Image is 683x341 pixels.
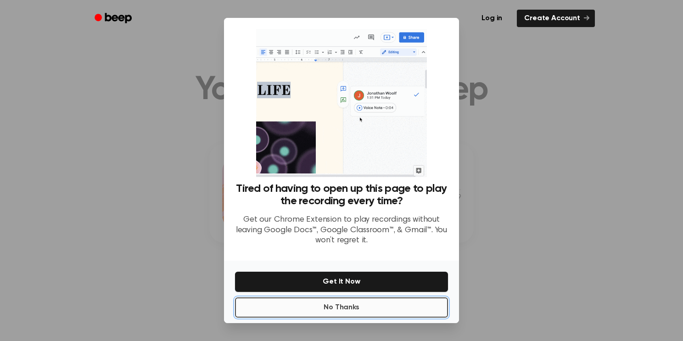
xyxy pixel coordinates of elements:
[235,215,448,246] p: Get our Chrome Extension to play recordings without leaving Google Docs™, Google Classroom™, & Gm...
[517,10,595,27] a: Create Account
[88,10,140,28] a: Beep
[256,29,426,177] img: Beep extension in action
[235,183,448,207] h3: Tired of having to open up this page to play the recording every time?
[235,272,448,292] button: Get It Now
[235,297,448,318] button: No Thanks
[472,8,511,29] a: Log in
